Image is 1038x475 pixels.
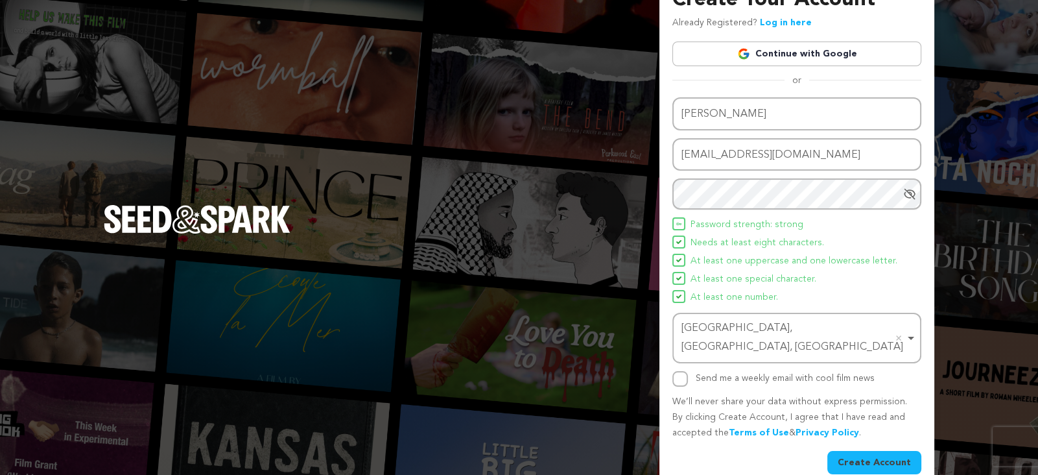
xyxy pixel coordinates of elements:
[672,97,921,130] input: Name
[892,332,905,345] button: Remove item: 'ChIJ9TE1WBvNjIgRYQPh7qlQjHI'
[690,217,803,233] span: Password strength: strong
[676,221,681,226] img: Seed&Spark Icon
[690,236,824,251] span: Needs at least eight characters.
[104,205,290,260] a: Seed&Spark Homepage
[681,319,904,357] div: [GEOGRAPHIC_DATA], [GEOGRAPHIC_DATA], [GEOGRAPHIC_DATA]
[796,428,859,437] a: Privacy Policy
[827,451,921,474] button: Create Account
[672,16,812,31] p: Already Registered?
[760,18,812,27] a: Log in here
[903,188,916,201] a: Hide Password
[672,138,921,171] input: Email address
[690,254,897,269] span: At least one uppercase and one lowercase letter.
[729,428,789,437] a: Terms of Use
[690,290,778,306] span: At least one number.
[676,294,681,299] img: Seed&Spark Icon
[737,47,750,60] img: Google logo
[676,239,681,245] img: Seed&Spark Icon
[784,74,809,87] span: or
[672,42,921,66] a: Continue with Google
[672,395,921,441] p: We’ll never share your data without express permission. By clicking Create Account, I agree that ...
[690,272,816,287] span: At least one special character.
[676,276,681,281] img: Seed&Spark Icon
[676,258,681,263] img: Seed&Spark Icon
[104,205,290,234] img: Seed&Spark Logo
[696,374,875,383] label: Send me a weekly email with cool film news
